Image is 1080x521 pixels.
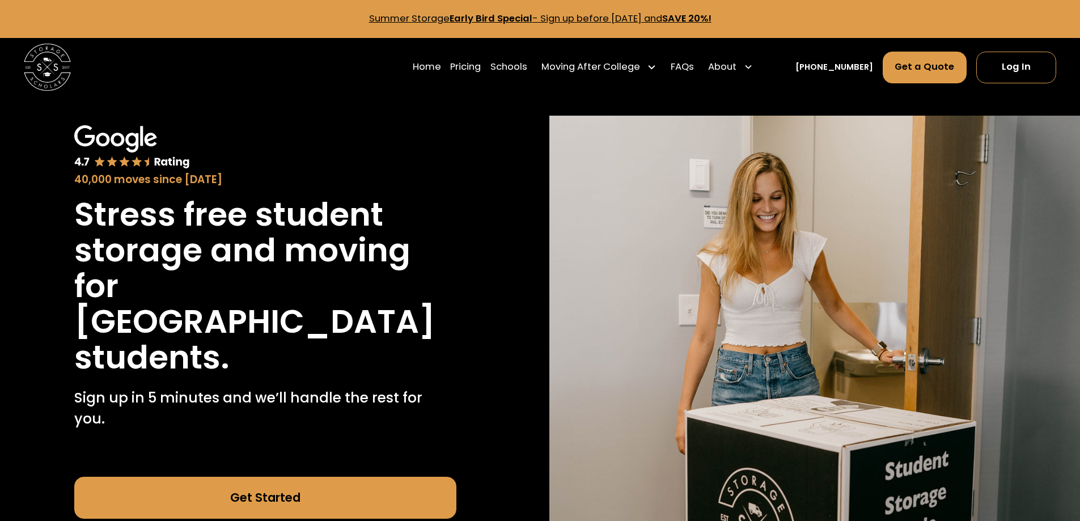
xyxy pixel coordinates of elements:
[74,172,456,188] div: 40,000 moves since [DATE]
[662,12,711,25] strong: SAVE 20%!
[795,61,873,74] a: [PHONE_NUMBER]
[24,44,71,91] img: Storage Scholars main logo
[976,52,1056,83] a: Log In
[74,340,230,375] h1: students.
[450,12,532,25] strong: Early Bird Special
[369,12,711,25] a: Summer StorageEarly Bird Special- Sign up before [DATE] andSAVE 20%!
[74,125,190,170] img: Google 4.7 star rating
[74,304,435,340] h1: [GEOGRAPHIC_DATA]
[490,50,527,83] a: Schools
[74,477,456,519] a: Get Started
[74,197,456,304] h1: Stress free student storage and moving for
[671,50,694,83] a: FAQs
[541,60,640,74] div: Moving After College
[74,387,456,430] p: Sign up in 5 minutes and we’ll handle the rest for you.
[883,52,967,83] a: Get a Quote
[413,50,441,83] a: Home
[708,60,736,74] div: About
[450,50,481,83] a: Pricing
